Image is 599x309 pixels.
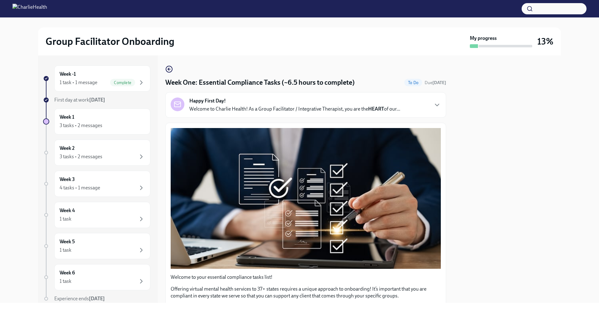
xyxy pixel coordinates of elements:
div: 1 task • 1 message [60,79,97,86]
div: 1 task [60,247,71,254]
a: First day at work[DATE] [43,97,150,103]
strong: [DATE] [432,80,446,85]
strong: Happy First Day! [189,97,226,104]
h6: Week 1 [60,114,74,121]
h6: Week 4 [60,207,75,214]
a: Week 51 task [43,233,150,259]
h3: 13% [537,36,553,47]
span: August 25th, 2025 10:00 [425,80,446,86]
span: To Do [404,80,422,85]
h6: Week 5 [60,238,75,245]
a: Week 61 task [43,264,150,290]
p: Welcome to your essential compliance tasks list! [171,274,441,281]
h6: Week -1 [60,71,76,78]
a: Week 13 tasks • 2 messages [43,108,150,135]
h4: Week One: Essential Compliance Tasks (~6.5 hours to complete) [165,78,355,87]
a: Week 34 tasks • 1 message [43,171,150,197]
h6: Week 6 [60,269,75,276]
div: 4 tasks • 1 message [60,184,100,191]
div: 1 task [60,278,71,285]
h6: Week 2 [60,145,75,152]
a: Week 41 task [43,202,150,228]
strong: My progress [470,35,497,42]
div: 3 tasks • 2 messages [60,153,102,160]
span: Due [425,80,446,85]
span: Experience ends [54,296,105,302]
a: Week -11 task • 1 messageComplete [43,65,150,92]
p: Offering virtual mental health services to 37+ states requires a unique approach to onboarding! I... [171,286,441,299]
strong: [DATE] [89,296,105,302]
a: Week 23 tasks • 2 messages [43,140,150,166]
div: 3 tasks • 2 messages [60,122,102,129]
strong: [DATE] [89,97,105,103]
div: 1 task [60,216,71,222]
span: Complete [110,80,135,85]
h6: Week 3 [60,176,75,183]
p: Welcome to Charlie Health! As a Group Facilitator / Integrative Therapist, you are the of our... [189,106,400,112]
strong: HEART [368,106,384,112]
h2: Group Facilitator Onboarding [46,35,174,48]
img: CharlieHealth [12,4,47,14]
span: First day at work [54,97,105,103]
button: Zoom image [171,128,441,269]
